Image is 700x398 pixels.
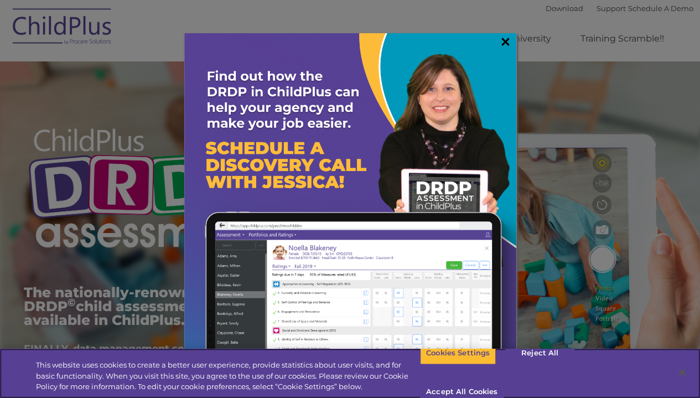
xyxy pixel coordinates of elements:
[505,342,574,365] button: Reject All
[36,360,420,392] div: This website uses cookies to create a better user experience, provide statistics about user visit...
[420,342,496,365] button: Cookies Settings
[499,36,512,47] a: ×
[670,360,694,385] button: Close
